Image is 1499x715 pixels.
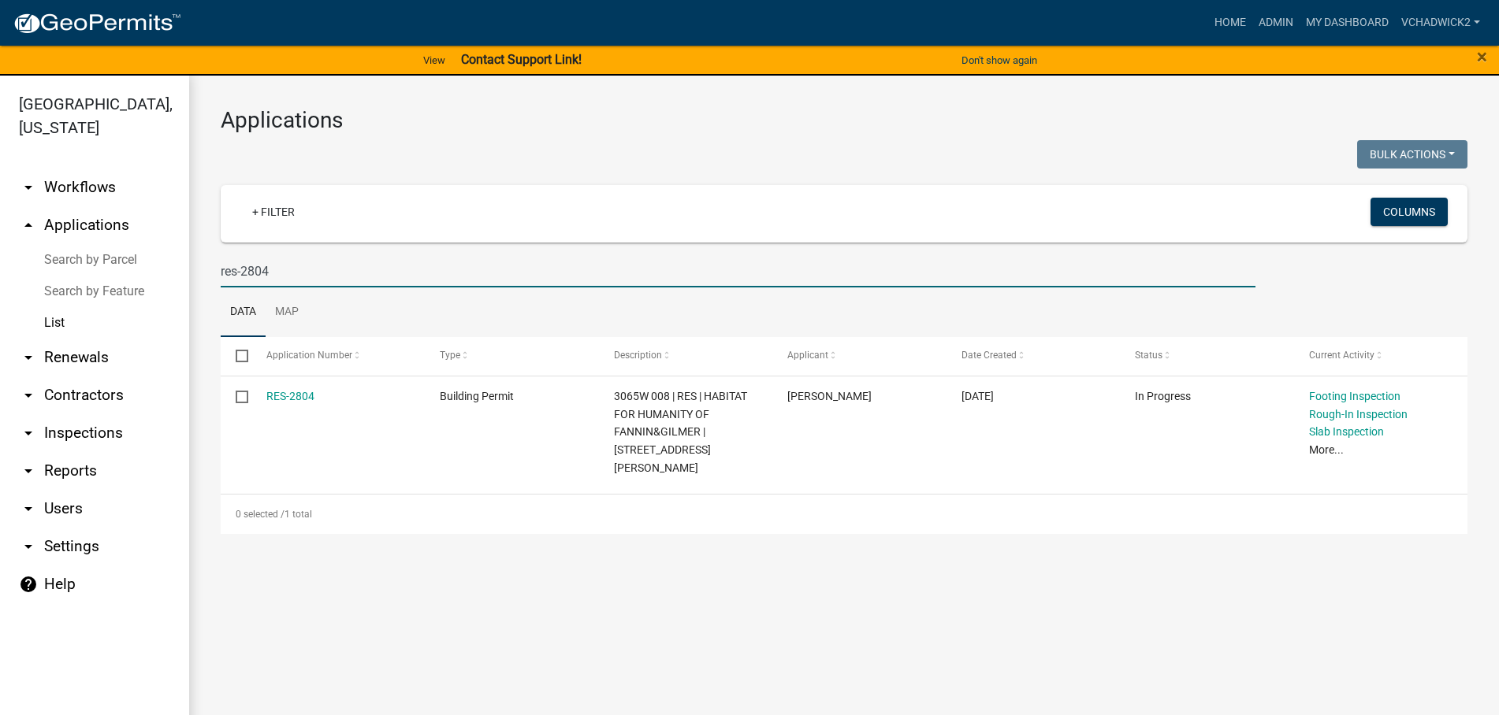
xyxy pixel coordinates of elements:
[962,390,994,402] span: 11/01/2024
[461,52,582,67] strong: Contact Support Link!
[1252,8,1300,38] a: Admin
[19,499,38,518] i: arrow_drop_down
[19,216,38,235] i: arrow_drop_up
[772,337,947,375] datatable-header-cell: Applicant
[962,350,1017,361] span: Date Created
[221,337,251,375] datatable-header-cell: Select
[1357,140,1467,169] button: Bulk Actions
[19,537,38,556] i: arrow_drop_down
[1395,8,1486,38] a: VChadwick2
[19,575,38,594] i: help
[946,337,1120,375] datatable-header-cell: Date Created
[1309,425,1384,438] a: Slab Inspection
[221,255,1255,287] input: Search for applications
[1135,350,1162,361] span: Status
[19,348,38,367] i: arrow_drop_down
[266,390,314,402] a: RES-2804
[266,350,352,361] span: Application Number
[1309,390,1400,402] a: Footing Inspection
[1208,8,1252,38] a: Home
[1309,443,1344,456] a: More...
[236,509,285,520] span: 0 selected /
[955,47,1043,73] button: Don't show again
[1371,198,1448,226] button: Columns
[1293,337,1467,375] datatable-header-cell: Current Activity
[240,198,307,226] a: + Filter
[1477,47,1487,66] button: Close
[440,350,460,361] span: Type
[417,47,452,73] a: View
[1309,350,1374,361] span: Current Activity
[787,390,872,402] span: KEVIN MOODY
[251,337,425,375] datatable-header-cell: Application Number
[221,107,1467,134] h3: Applications
[19,461,38,480] i: arrow_drop_down
[221,495,1467,534] div: 1 total
[614,350,662,361] span: Description
[221,287,266,338] a: Data
[1120,337,1294,375] datatable-header-cell: Status
[440,390,514,402] span: Building Permit
[614,390,747,474] span: 3065W 008 | RES | HABITAT FOR HUMANITY OF FANNIN&GILMER | 1108 ROBERTS RIDGE RD
[19,424,38,443] i: arrow_drop_down
[1135,390,1191,402] span: In Progress
[787,350,828,361] span: Applicant
[598,337,772,375] datatable-header-cell: Description
[19,386,38,405] i: arrow_drop_down
[266,287,308,338] a: Map
[1309,408,1408,420] a: Rough-In Inspection
[425,337,599,375] datatable-header-cell: Type
[1477,46,1487,68] span: ×
[19,178,38,197] i: arrow_drop_down
[1300,8,1395,38] a: My Dashboard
